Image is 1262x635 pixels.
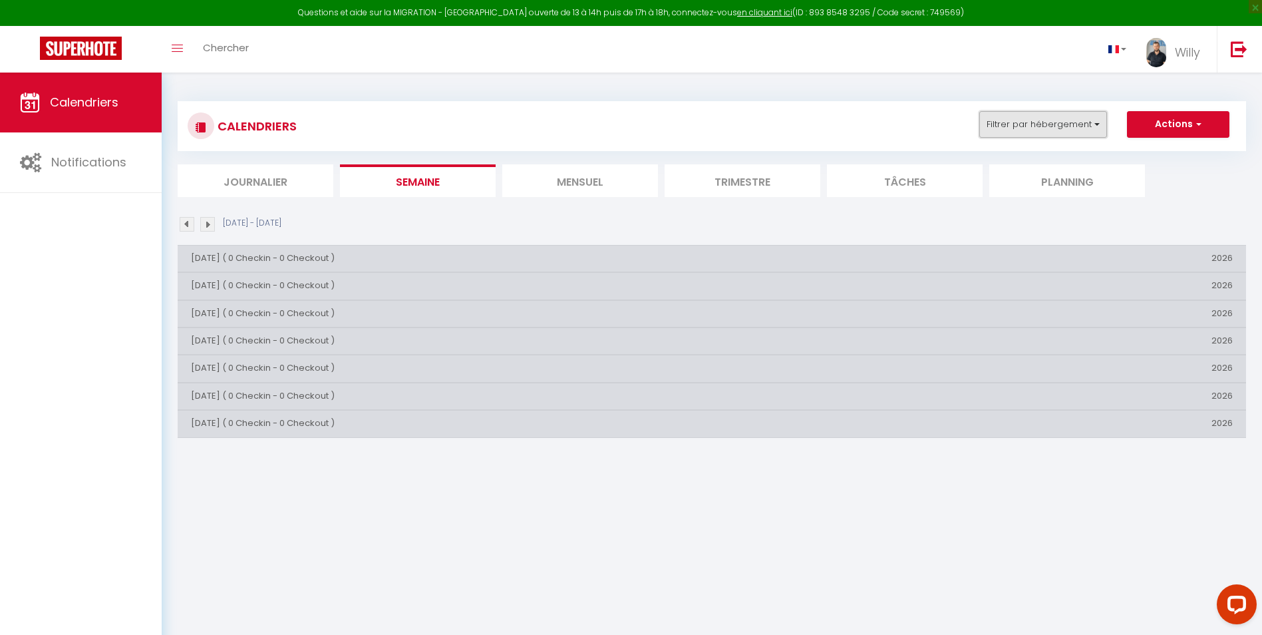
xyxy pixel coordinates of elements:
[890,411,1246,437] th: 2026
[890,245,1246,272] th: 2026
[340,164,496,197] li: Semaine
[890,355,1246,382] th: 2026
[737,7,792,18] a: en cliquant ici
[178,300,890,327] th: [DATE] ( 0 Checkin - 0 Checkout )
[51,154,126,170] span: Notifications
[178,164,333,197] li: Journalier
[40,37,122,60] img: Super Booking
[502,164,658,197] li: Mensuel
[1146,38,1166,67] img: ...
[890,383,1246,409] th: 2026
[178,411,890,437] th: [DATE] ( 0 Checkin - 0 Checkout )
[178,273,890,300] th: [DATE] ( 0 Checkin - 0 Checkout )
[1136,26,1217,73] a: ... Willy
[178,383,890,409] th: [DATE] ( 0 Checkin - 0 Checkout )
[203,41,249,55] span: Chercher
[1175,44,1200,61] span: Willy
[1231,41,1247,57] img: logout
[178,245,890,272] th: [DATE] ( 0 Checkin - 0 Checkout )
[214,111,297,141] h3: CALENDRIERS
[890,300,1246,327] th: 2026
[827,164,983,197] li: Tâches
[178,327,890,354] th: [DATE] ( 0 Checkin - 0 Checkout )
[665,164,820,197] li: Trimestre
[989,164,1145,197] li: Planning
[1206,579,1262,635] iframe: LiveChat chat widget
[178,355,890,382] th: [DATE] ( 0 Checkin - 0 Checkout )
[1127,111,1229,138] button: Actions
[979,111,1107,138] button: Filtrer par hébergement
[50,94,118,110] span: Calendriers
[890,327,1246,354] th: 2026
[193,26,259,73] a: Chercher
[223,217,281,230] p: [DATE] - [DATE]
[890,273,1246,300] th: 2026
